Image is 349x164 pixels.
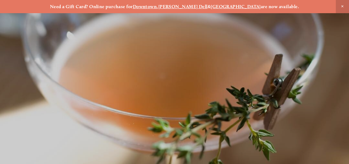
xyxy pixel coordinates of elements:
strong: , [157,4,158,9]
strong: Need a Gift Card? Online purchase for [50,4,133,9]
strong: & [208,4,211,9]
a: Downtown [133,4,157,9]
a: [GEOGRAPHIC_DATA] [211,4,261,9]
strong: are now available. [261,4,299,9]
a: [PERSON_NAME] Dell [158,4,208,9]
